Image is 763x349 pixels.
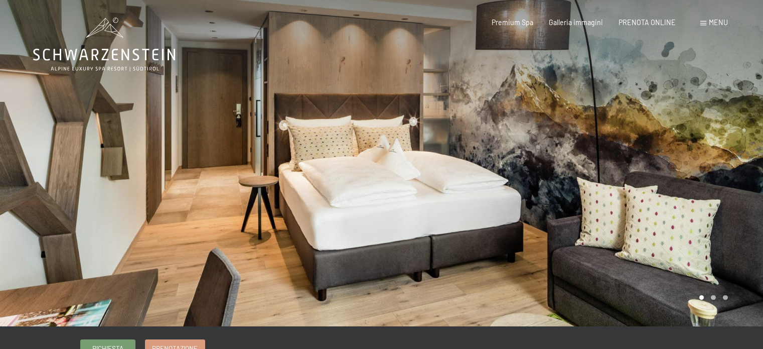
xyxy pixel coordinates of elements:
[492,18,533,27] a: Premium Spa
[619,18,676,27] a: PRENOTA ONLINE
[549,18,603,27] a: Galleria immagini
[709,18,728,27] span: Menu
